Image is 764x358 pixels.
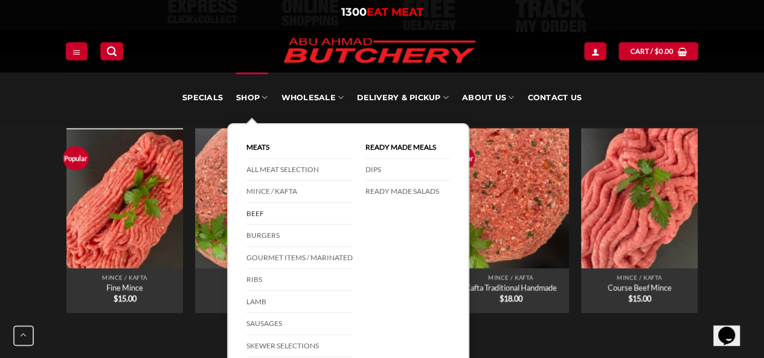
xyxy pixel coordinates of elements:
a: Gourmet Items / Marinated [246,247,353,269]
a: Kafta Traditional Handmade [465,283,557,292]
img: Abu Ahmad Butchery Punchbowl [66,128,183,268]
a: Kafta Traditional Handmade [452,128,569,268]
a: Menu [66,42,88,60]
a: Ready Made Meals [365,136,450,159]
a: View cart [618,42,698,60]
span: Cart / [630,46,673,57]
a: Contact Us [527,72,582,123]
a: Search [100,42,123,60]
bdi: 15.00 [628,293,651,302]
a: Meats [246,136,353,159]
a: Sausages [246,313,353,335]
p: Mince / Kafta [458,273,563,280]
a: Beef [246,203,353,225]
span: EAT MEAT [367,5,423,19]
img: Abu Ahmad Butchery Punchbowl [581,128,698,268]
a: Login [584,42,606,60]
span: $ [499,293,504,302]
a: Fine Mince [106,283,143,292]
a: Ready Made Salads [365,181,450,202]
p: Mince / Kafta [587,273,692,280]
img: Abu Ahmad Butchery Punchbowl [452,128,569,268]
a: Delivery & Pickup [357,72,449,123]
a: Specials [182,72,223,123]
a: SHOP [236,72,268,123]
a: Wholesale [281,72,344,123]
a: 1300EAT MEAT [341,5,423,19]
a: Fine Mince [66,128,183,268]
bdi: 15.00 [114,293,136,302]
span: $ [628,293,632,302]
iframe: chat widget [713,310,752,346]
p: Mince / Kafta [201,273,306,280]
a: DIPS [365,159,450,181]
a: Course Beef Mince [608,283,672,292]
a: Burgers [246,225,353,247]
span: 1300 [341,5,367,19]
a: Kafta [195,128,312,268]
bdi: 18.00 [499,293,522,302]
a: Lamb [246,291,353,313]
img: Abu Ahmad Butchery Punchbowl [195,128,312,268]
a: Course Beef Mince [581,128,698,268]
img: Abu Ahmad Butchery [274,30,485,72]
a: Mince / Kafta [246,181,353,203]
a: Ribs [246,269,353,291]
a: About Us [462,72,514,123]
a: Skewer Selections [246,335,353,357]
span: $ [655,46,659,57]
a: All Meat Selection [246,159,353,181]
bdi: 0.00 [655,47,674,55]
p: Mince / Kafta [72,273,177,280]
button: Go to top [13,325,34,346]
span: $ [114,293,118,302]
